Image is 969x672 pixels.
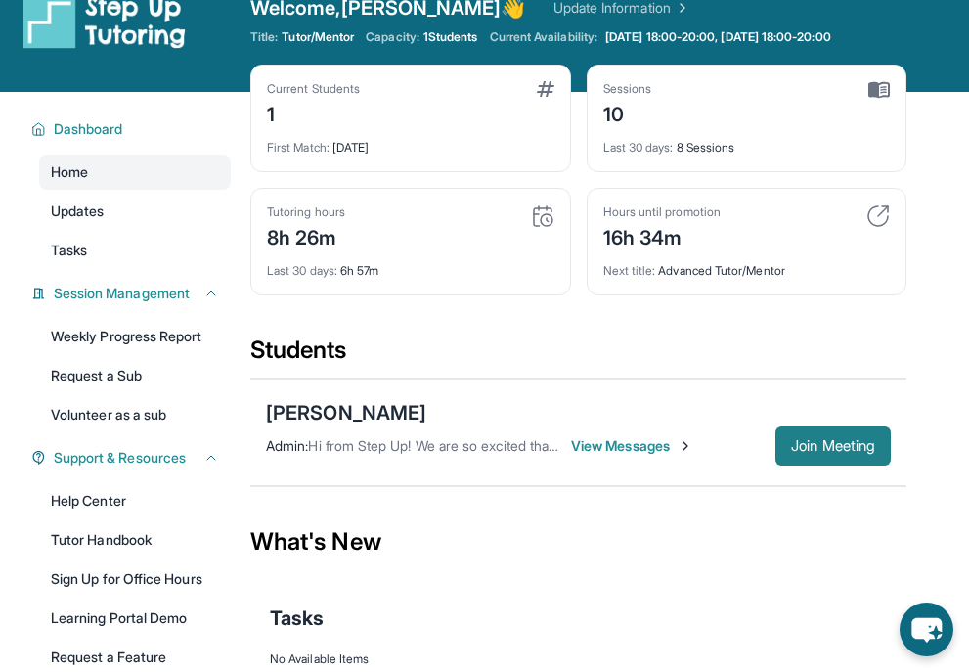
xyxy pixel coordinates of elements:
[775,426,891,466] button: Join Meeting
[490,29,597,45] span: Current Availability:
[678,438,693,454] img: Chevron-Right
[39,358,231,393] a: Request a Sub
[423,29,478,45] span: 1 Students
[267,220,345,251] div: 8h 26m
[571,436,693,456] span: View Messages
[603,204,721,220] div: Hours until promotion
[39,194,231,229] a: Updates
[603,97,652,128] div: 10
[267,204,345,220] div: Tutoring hours
[868,81,890,99] img: card
[54,119,123,139] span: Dashboard
[900,603,953,656] button: chat-button
[46,284,219,303] button: Session Management
[267,81,360,97] div: Current Students
[51,241,87,260] span: Tasks
[603,81,652,97] div: Sessions
[46,119,219,139] button: Dashboard
[250,499,906,585] div: What's New
[46,448,219,468] button: Support & Resources
[51,202,105,221] span: Updates
[603,251,891,279] div: Advanced Tutor/Mentor
[603,263,656,278] span: Next title :
[250,29,278,45] span: Title:
[603,220,721,251] div: 16h 34m
[267,263,337,278] span: Last 30 days :
[54,448,186,468] span: Support & Resources
[266,399,426,426] div: [PERSON_NAME]
[250,335,906,378] div: Students
[39,522,231,558] a: Tutor Handbook
[39,397,231,432] a: Volunteer as a sub
[605,29,831,45] span: [DATE] 18:00-20:00, [DATE] 18:00-20:00
[267,251,554,279] div: 6h 57m
[54,284,190,303] span: Session Management
[266,437,308,454] span: Admin :
[866,204,890,228] img: card
[603,128,891,156] div: 8 Sessions
[270,651,887,667] div: No Available Items
[603,140,674,155] span: Last 30 days :
[267,128,554,156] div: [DATE]
[601,29,835,45] a: [DATE] 18:00-20:00, [DATE] 18:00-20:00
[51,162,88,182] span: Home
[791,440,875,452] span: Join Meeting
[39,155,231,190] a: Home
[39,483,231,518] a: Help Center
[39,319,231,354] a: Weekly Progress Report
[267,140,330,155] span: First Match :
[39,601,231,636] a: Learning Portal Demo
[39,561,231,597] a: Sign Up for Office Hours
[282,29,354,45] span: Tutor/Mentor
[366,29,419,45] span: Capacity:
[39,233,231,268] a: Tasks
[537,81,554,97] img: card
[267,97,360,128] div: 1
[270,605,324,632] span: Tasks
[531,204,554,228] img: card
